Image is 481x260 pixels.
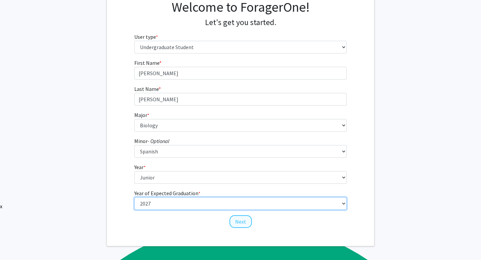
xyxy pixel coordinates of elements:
[134,59,159,66] span: First Name
[134,33,158,41] label: User type
[134,86,159,92] span: Last Name
[134,18,347,27] h4: Let's get you started.
[229,215,252,228] button: Next
[134,111,149,119] label: Major
[5,230,28,255] iframe: Chat
[134,163,146,171] label: Year
[134,137,169,145] label: Minor
[134,189,200,197] label: Year of Expected Graduation
[148,138,169,144] i: - Optional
